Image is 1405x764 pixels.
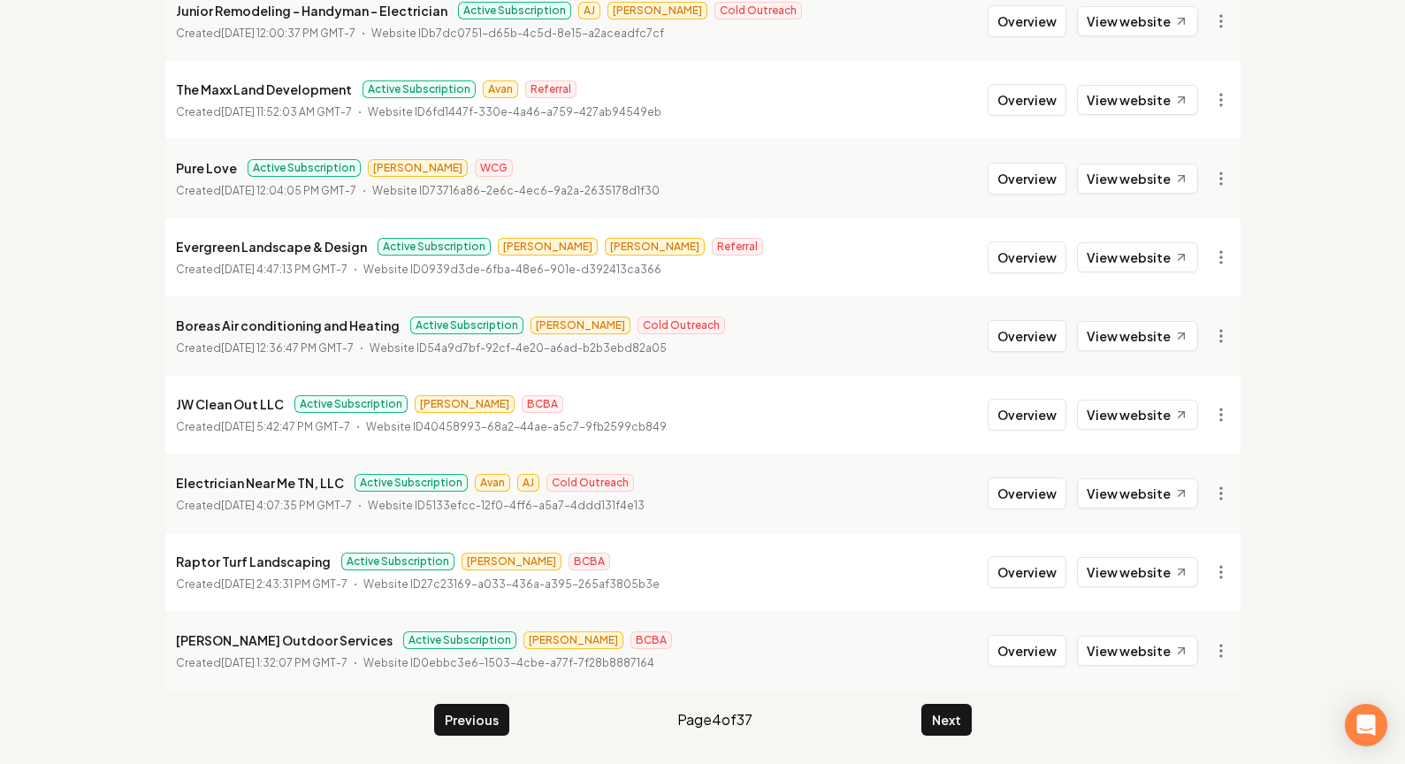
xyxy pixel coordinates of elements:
[176,25,355,42] p: Created
[403,631,516,649] span: Active Subscription
[578,2,600,19] span: AJ
[475,159,513,177] span: WCG
[714,2,802,19] span: Cold Outreach
[368,159,468,177] span: [PERSON_NAME]
[368,497,645,515] p: Website ID 5133efcc-12f0-4ff6-a5a7-4ddd131f4e13
[988,477,1066,509] button: Overview
[363,576,660,593] p: Website ID 27c23169-a033-436a-a395-265af3805b3e
[605,238,705,256] span: [PERSON_NAME]
[677,709,752,730] span: Page 4 of 37
[988,84,1066,116] button: Overview
[176,630,393,651] p: [PERSON_NAME] Outdoor Services
[1077,321,1198,351] a: View website
[988,556,1066,588] button: Overview
[372,182,660,200] p: Website ID 73716a86-2e6c-4ec6-9a2a-2635178d1f30
[221,577,347,591] time: [DATE] 2:43:31 PM GMT-7
[498,238,598,256] span: [PERSON_NAME]
[176,79,352,100] p: The Maxx Land Development
[378,238,491,256] span: Active Subscription
[458,2,571,19] span: Active Subscription
[569,553,610,570] span: BCBA
[988,163,1066,195] button: Overview
[988,635,1066,667] button: Overview
[546,474,634,492] span: Cold Outreach
[176,472,344,493] p: Electrician Near Me TN, LLC
[176,315,400,336] p: Boreas Air conditioning and Heating
[988,320,1066,352] button: Overview
[475,474,510,492] span: Avan
[176,236,367,257] p: Evergreen Landscape & Design
[1077,478,1198,508] a: View website
[176,340,354,357] p: Created
[638,317,725,334] span: Cold Outreach
[415,395,515,413] span: [PERSON_NAME]
[607,2,707,19] span: [PERSON_NAME]
[176,551,331,572] p: Raptor Turf Landscaping
[176,576,347,593] p: Created
[1077,636,1198,666] a: View website
[176,157,237,179] p: Pure Love
[1077,85,1198,115] a: View website
[176,497,352,515] p: Created
[221,184,356,197] time: [DATE] 12:04:05 PM GMT-7
[988,5,1066,37] button: Overview
[630,631,672,649] span: BCBA
[1345,704,1387,746] div: Open Intercom Messenger
[176,654,347,672] p: Created
[221,499,352,512] time: [DATE] 4:07:35 PM GMT-7
[517,474,539,492] span: AJ
[248,159,361,177] span: Active Subscription
[434,704,509,736] button: Previous
[363,654,654,672] p: Website ID 0ebbc3e6-1503-4cbe-a77f-7f28b8887164
[370,340,667,357] p: Website ID 54a9d7bf-92cf-4e20-a6ad-b2b3ebd82a05
[1077,557,1198,587] a: View website
[363,261,661,279] p: Website ID 0939d3de-6fba-48e6-901e-d392413ca366
[176,182,356,200] p: Created
[988,399,1066,431] button: Overview
[371,25,664,42] p: Website ID b7dc0751-d65b-4c5d-8e15-a2aceadfc7cf
[221,420,350,433] time: [DATE] 5:42:47 PM GMT-7
[712,238,763,256] span: Referral
[294,395,408,413] span: Active Subscription
[221,263,347,276] time: [DATE] 4:47:13 PM GMT-7
[410,317,523,334] span: Active Subscription
[176,393,284,415] p: JW Clean Out LLC
[221,105,352,118] time: [DATE] 11:52:03 AM GMT-7
[366,418,667,436] p: Website ID 40458993-68a2-44ae-a5c7-9fb2599cb849
[176,103,352,121] p: Created
[988,241,1066,273] button: Overview
[483,80,518,98] span: Avan
[176,418,350,436] p: Created
[363,80,476,98] span: Active Subscription
[1077,400,1198,430] a: View website
[221,656,347,669] time: [DATE] 1:32:07 PM GMT-7
[176,261,347,279] p: Created
[525,80,577,98] span: Referral
[462,553,561,570] span: [PERSON_NAME]
[531,317,630,334] span: [PERSON_NAME]
[523,631,623,649] span: [PERSON_NAME]
[221,341,354,355] time: [DATE] 12:36:47 PM GMT-7
[921,704,972,736] button: Next
[1077,164,1198,194] a: View website
[341,553,454,570] span: Active Subscription
[1077,6,1198,36] a: View website
[1077,242,1198,272] a: View website
[221,27,355,40] time: [DATE] 12:00:37 PM GMT-7
[368,103,661,121] p: Website ID 6fd1447f-330e-4a46-a759-427ab94549eb
[355,474,468,492] span: Active Subscription
[522,395,563,413] span: BCBA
